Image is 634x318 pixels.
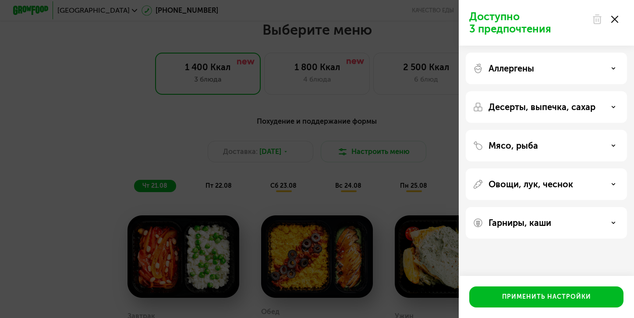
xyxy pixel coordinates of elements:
p: Мясо, рыба [489,140,538,151]
p: Десерты, выпечка, сахар [489,102,595,112]
div: Применить настройки [502,293,591,301]
button: Применить настройки [469,286,623,307]
p: Доступно 3 предпочтения [469,11,587,35]
p: Гарниры, каши [489,218,551,228]
p: Аллергены [489,63,534,74]
p: Овощи, лук, чеснок [489,179,573,189]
